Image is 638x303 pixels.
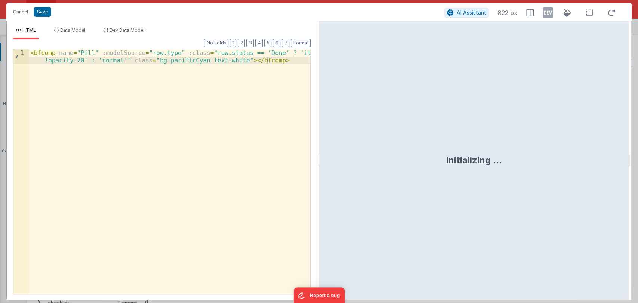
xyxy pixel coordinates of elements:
[255,39,263,47] button: 4
[498,8,517,17] span: 822 px
[291,39,311,47] button: Format
[238,39,245,47] button: 2
[282,39,289,47] button: 7
[457,9,486,16] span: AI Assistant
[273,39,280,47] button: 6
[34,7,51,17] button: Save
[9,7,32,17] button: Cancel
[204,39,228,47] button: No Folds
[264,39,271,47] button: 5
[444,8,489,18] button: AI Assistant
[60,27,85,33] span: Data Model
[293,287,345,303] iframe: Marker.io feedback button
[22,27,36,33] span: HTML
[446,154,502,166] div: Initializing ...
[230,39,236,47] button: 1
[13,49,29,64] div: 1
[246,39,254,47] button: 3
[110,27,144,33] span: Dev Data Model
